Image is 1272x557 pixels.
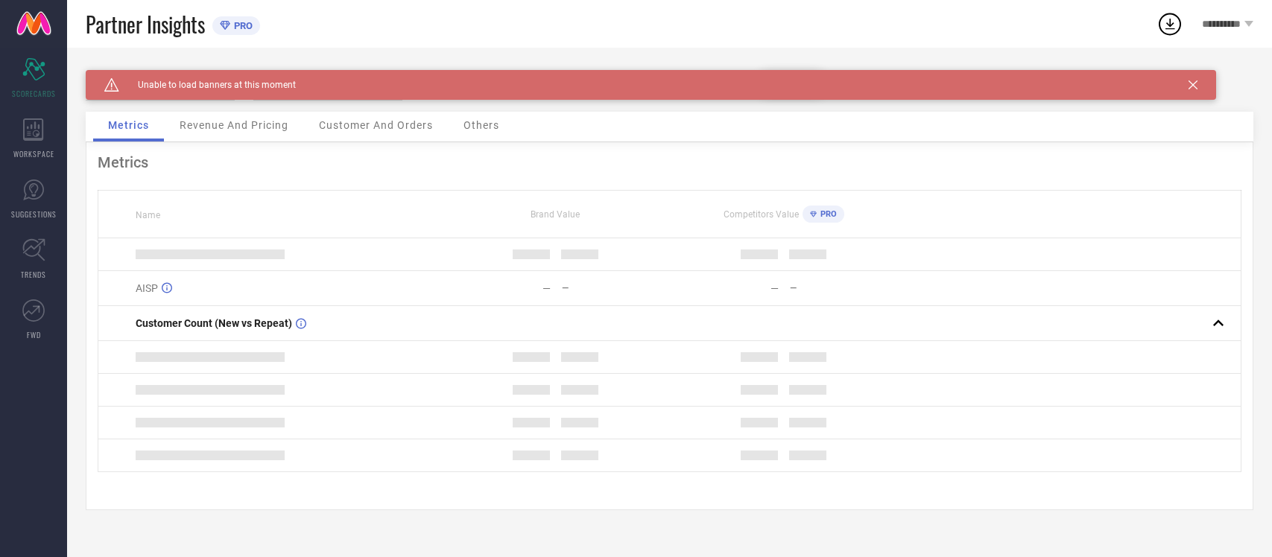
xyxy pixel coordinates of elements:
[531,209,580,220] span: Brand Value
[230,20,253,31] span: PRO
[11,209,57,220] span: SUGGESTIONS
[542,282,551,294] div: —
[136,210,160,220] span: Name
[21,269,46,280] span: TRENDS
[27,329,41,340] span: FWD
[463,119,499,131] span: Others
[319,119,433,131] span: Customer And Orders
[1156,10,1183,37] div: Open download list
[98,153,1241,171] div: Metrics
[790,283,897,293] div: —
[771,282,779,294] div: —
[86,70,235,80] div: Brand
[724,209,799,220] span: Competitors Value
[13,148,54,159] span: WORKSPACE
[136,282,158,294] span: AISP
[108,119,149,131] span: Metrics
[180,119,288,131] span: Revenue And Pricing
[86,9,205,39] span: Partner Insights
[562,283,669,293] div: —
[119,80,296,90] span: Unable to load banners at this moment
[136,317,292,329] span: Customer Count (New vs Repeat)
[817,209,837,219] span: PRO
[12,88,56,99] span: SCORECARDS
